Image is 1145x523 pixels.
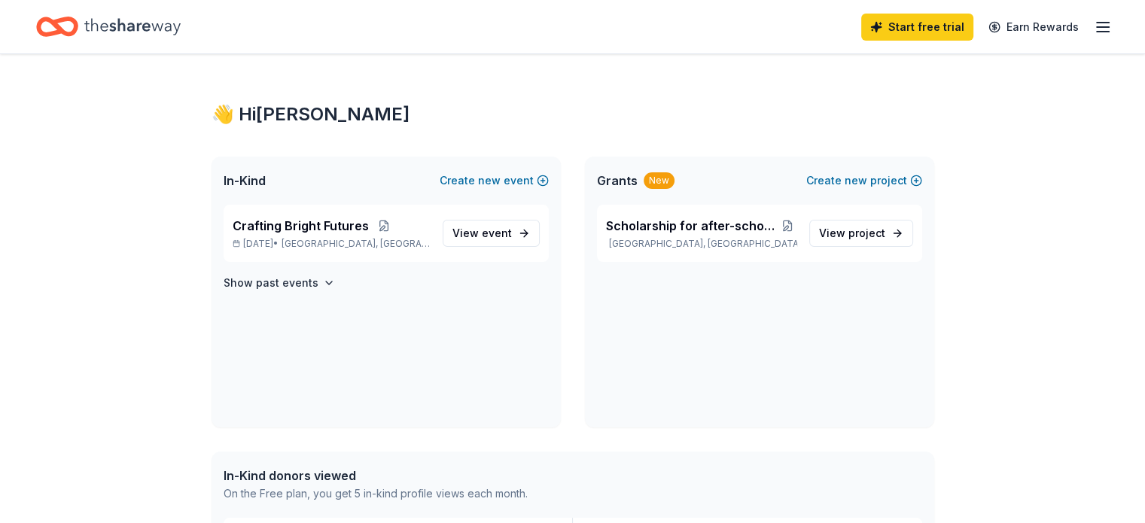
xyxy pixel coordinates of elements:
[809,220,913,247] a: View project
[282,238,430,250] span: [GEOGRAPHIC_DATA], [GEOGRAPHIC_DATA]
[482,227,512,239] span: event
[845,172,867,190] span: new
[233,217,369,235] span: Crafting Bright Futures
[848,227,885,239] span: project
[440,172,549,190] button: Createnewevent
[224,172,266,190] span: In-Kind
[224,274,335,292] button: Show past events
[452,224,512,242] span: View
[979,14,1088,41] a: Earn Rewards
[233,238,431,250] p: [DATE] •
[224,274,318,292] h4: Show past events
[606,238,797,250] p: [GEOGRAPHIC_DATA], [GEOGRAPHIC_DATA]
[597,172,638,190] span: Grants
[644,172,675,189] div: New
[224,467,528,485] div: In-Kind donors viewed
[212,102,934,126] div: 👋 Hi [PERSON_NAME]
[224,485,528,503] div: On the Free plan, you get 5 in-kind profile views each month.
[36,9,181,44] a: Home
[806,172,922,190] button: Createnewproject
[861,14,973,41] a: Start free trial
[819,224,885,242] span: View
[478,172,501,190] span: new
[606,217,778,235] span: Scholarship for after-school & summer camp
[443,220,540,247] a: View event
